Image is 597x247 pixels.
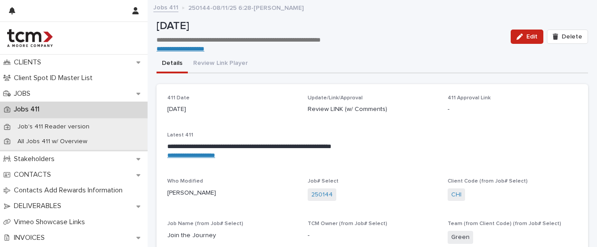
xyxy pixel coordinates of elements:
[448,221,561,226] span: Team (from Client Code) (from Job# Select)
[308,95,363,101] span: Update/Link/Approval
[188,55,253,73] button: Review Link Player
[308,221,387,226] span: TCM Owner (from Job# Select)
[448,179,528,184] span: Client Code (from Job# Select)
[562,34,582,40] span: Delete
[10,74,100,82] p: Client Spot ID Master List
[308,231,437,240] p: -
[547,30,588,44] button: Delete
[157,20,504,33] p: [DATE]
[7,29,53,47] img: 4hMmSqQkux38exxPVZHQ
[10,138,94,145] p: All Jobs 411 w/ Overview
[153,2,178,12] a: Jobs 411
[308,105,437,114] p: Review LINK (w/ Comments)
[511,30,543,44] button: Edit
[167,132,193,138] span: Latest 411
[10,170,58,179] p: CONTACTS
[167,188,297,198] p: [PERSON_NAME]
[448,95,491,101] span: 411 Approval Link
[311,190,333,200] a: 250144
[10,105,47,114] p: Jobs 411
[157,55,188,73] button: Details
[10,89,38,98] p: JOBS
[10,234,52,242] p: INVOICES
[167,221,243,226] span: Job Name (from Job# Select)
[448,105,577,114] p: -
[448,231,473,244] span: Green
[10,186,130,195] p: Contacts Add Rewards Information
[308,179,339,184] span: Job# Select
[10,202,68,210] p: DELIVERABLES
[10,58,48,67] p: CLIENTS
[167,231,297,240] p: Join the Journey
[10,123,97,131] p: Job's 411 Reader version
[167,105,297,114] p: [DATE]
[526,34,538,40] span: Edit
[10,155,62,163] p: Stakeholders
[167,95,190,101] span: 411 Date
[451,190,462,200] a: CHI
[10,218,92,226] p: Vimeo Showcase Links
[188,2,304,12] p: 250144-08/11/25 6:28-[PERSON_NAME]
[167,179,203,184] span: Who Modified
